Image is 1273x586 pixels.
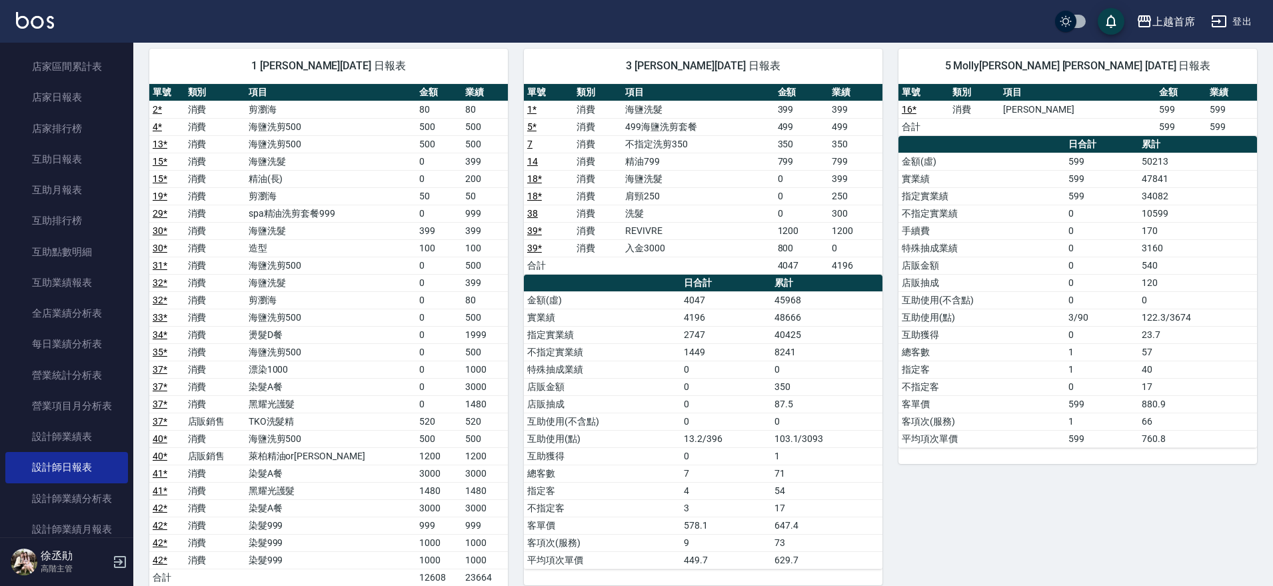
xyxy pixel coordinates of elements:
td: 40425 [771,326,882,343]
td: 1 [1065,361,1138,378]
td: 0 [416,291,462,309]
td: 350 [828,135,882,153]
td: 0 [771,361,882,378]
th: 累計 [771,275,882,292]
td: 互助使用(不含點) [898,291,1065,309]
td: 海鹽洗髮 [245,222,416,239]
div: 上越首席 [1152,13,1195,30]
td: 520 [462,413,508,430]
td: 3000 [462,465,508,482]
td: 17 [771,499,882,517]
td: 1449 [680,343,770,361]
th: 日合計 [1065,136,1138,153]
table: a dense table [524,275,882,569]
td: 599 [1065,395,1138,413]
th: 項目 [245,84,416,101]
a: 每日業績分析表 [5,329,128,359]
td: 2747 [680,326,770,343]
th: 金額 [416,84,462,101]
td: 0 [416,326,462,343]
td: 消費 [573,239,623,257]
td: 1 [771,447,882,465]
td: 80 [416,101,462,118]
td: 500 [462,430,508,447]
td: 54 [771,482,882,499]
td: 肩頸250 [622,187,774,205]
td: 500 [416,135,462,153]
td: 0 [1065,378,1138,395]
span: 1 [PERSON_NAME][DATE] 日報表 [165,59,492,73]
a: 設計師業績分析表 [5,483,128,514]
td: 0 [416,395,462,413]
table: a dense table [898,136,1257,448]
td: 9 [680,534,770,551]
a: 互助月報表 [5,175,128,205]
td: 染髮999 [245,534,416,551]
td: 消費 [185,395,245,413]
td: 客項次(服務) [524,534,680,551]
td: 海鹽洗剪500 [245,118,416,135]
a: 店家區間累計表 [5,51,128,82]
td: 50213 [1138,153,1257,170]
td: 1 [1065,413,1138,430]
button: 登出 [1206,9,1257,34]
td: 互助使用(點) [524,430,680,447]
td: 消費 [573,205,623,222]
td: 1200 [416,447,462,465]
th: 累計 [1138,136,1257,153]
td: 海鹽洗剪500 [245,309,416,326]
td: 消費 [185,378,245,395]
td: 不指定實業績 [898,205,1065,222]
td: 剪瀏海 [245,291,416,309]
td: 4 [680,482,770,499]
td: 入金3000 [622,239,774,257]
td: 23.7 [1138,326,1257,343]
td: 578.1 [680,517,770,534]
td: 消費 [185,257,245,274]
td: 1000 [462,534,508,551]
td: 消費 [573,153,623,170]
td: 平均項次單價 [898,430,1065,447]
td: 0 [1065,291,1138,309]
td: 1000 [462,361,508,378]
td: 17 [1138,378,1257,395]
td: 0 [1065,222,1138,239]
td: 造型 [245,239,416,257]
td: 0 [680,395,770,413]
th: 業績 [462,84,508,101]
td: 399 [416,222,462,239]
td: 客單價 [898,395,1065,413]
td: 799 [828,153,882,170]
th: 單號 [898,84,949,101]
td: 0 [416,274,462,291]
td: 消費 [185,326,245,343]
span: 3 [PERSON_NAME][DATE] 日報表 [540,59,866,73]
th: 日合計 [680,275,770,292]
td: 不指定洗剪350 [622,135,774,153]
td: 消費 [185,170,245,187]
td: 手續費 [898,222,1065,239]
td: 4047 [680,291,770,309]
td: 599 [1065,153,1138,170]
td: 0 [1065,326,1138,343]
td: 剪瀏海 [245,187,416,205]
td: 消費 [573,222,623,239]
td: 540 [1138,257,1257,274]
td: 海鹽洗髮 [245,274,416,291]
td: 0 [1065,239,1138,257]
a: 營業統計分析表 [5,360,128,391]
td: 海鹽洗剪500 [245,257,416,274]
td: 100 [462,239,508,257]
td: [PERSON_NAME] [1000,101,1156,118]
td: 399 [774,101,828,118]
table: a dense table [524,84,882,275]
td: 消費 [185,343,245,361]
td: 0 [828,239,882,257]
h5: 徐丞勛 [41,549,109,563]
td: 不指定實業績 [524,343,680,361]
td: 0 [416,378,462,395]
td: 399 [462,153,508,170]
td: 萊柏精油or[PERSON_NAME] [245,447,416,465]
td: spa精油洗剪套餐999 [245,205,416,222]
p: 高階主管 [41,563,109,575]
